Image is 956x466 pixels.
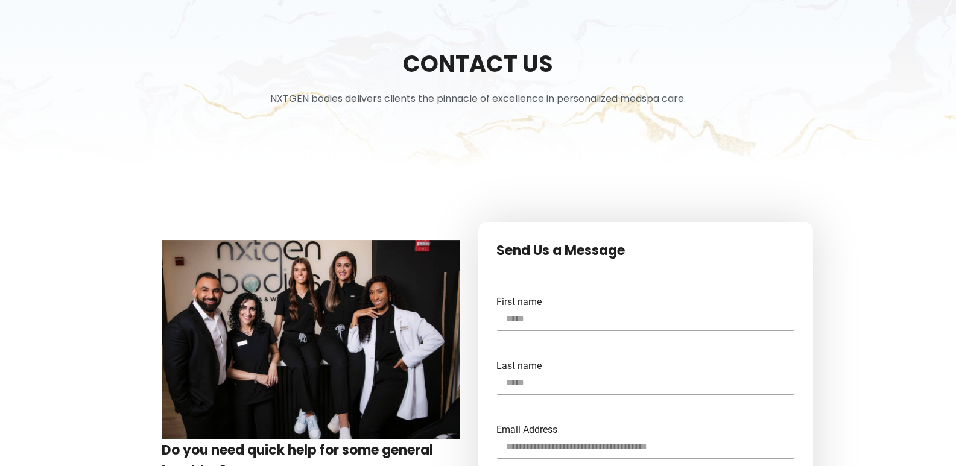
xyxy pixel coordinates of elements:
label: Email Address [496,425,557,435]
h1: contact us [44,48,913,80]
h2: Send Us a Message [496,240,795,261]
label: First name [496,297,542,307]
p: NXTGEN bodies delivers clients the pinnacle of excellence in personalized medspa care. [44,92,913,106]
label: Last name [496,361,542,371]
